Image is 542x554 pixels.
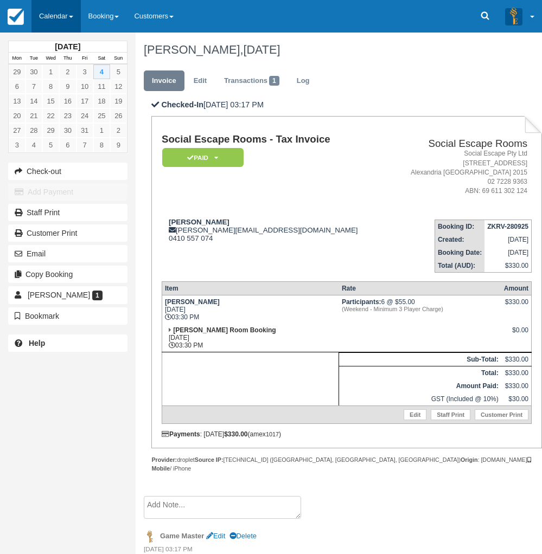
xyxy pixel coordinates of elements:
em: Paid [162,148,244,167]
th: Total: [339,366,501,380]
td: $330.00 [501,353,532,366]
a: [PERSON_NAME] 1 [8,286,127,304]
th: Thu [59,53,76,65]
a: 19 [110,94,127,108]
a: Delete [229,532,257,540]
div: $330.00 [504,298,528,314]
a: Paid [162,147,240,168]
a: Log [289,70,318,92]
a: Invoice [144,70,184,92]
strong: Participants [342,298,381,306]
button: Copy Booking [8,266,127,283]
div: [PERSON_NAME][EMAIL_ADDRESS][DOMAIN_NAME] 0410 557 074 [162,218,387,242]
a: 30 [59,123,76,138]
a: 1 [93,123,110,138]
a: 3 [76,65,93,79]
a: 16 [59,94,76,108]
th: Amount [501,282,532,295]
strong: [PERSON_NAME] Room Booking [173,326,276,334]
th: Sub-Total: [339,353,501,366]
small: 1017 [266,431,279,437]
a: 3 [9,138,25,152]
td: [DATE] [484,246,531,259]
a: 26 [110,108,127,123]
a: 8 [93,138,110,152]
strong: Game Master [160,532,204,540]
strong: $330.00 [224,430,247,438]
a: 1 [42,65,59,79]
a: 5 [110,65,127,79]
a: 4 [93,65,110,79]
a: 2 [110,123,127,138]
td: 6 @ $55.00 [339,295,501,324]
a: 29 [9,65,25,79]
strong: Origin [461,456,477,463]
a: Edit [186,70,215,92]
button: Bookmark [8,307,127,325]
th: Booking ID: [435,220,484,234]
th: Item [162,282,339,295]
b: Help [29,339,45,347]
h2: Social Escape Rooms [392,138,527,150]
strong: [PERSON_NAME] [165,298,220,306]
a: 24 [76,108,93,123]
th: Sun [110,53,127,65]
a: Help [8,334,127,352]
a: 7 [76,138,93,152]
th: Rate [339,282,501,295]
strong: Source IP: [195,456,224,463]
a: Transactions1 [216,70,288,92]
a: 14 [25,94,42,108]
td: $330.00 [501,379,532,392]
a: 6 [59,138,76,152]
strong: [DATE] [55,42,80,51]
a: 4 [25,138,42,152]
a: 7 [25,79,42,94]
img: checkfront-main-nav-mini-logo.png [8,9,24,25]
td: $330.00 [501,366,532,380]
td: $30.00 [501,392,532,406]
a: Staff Print [8,204,127,221]
a: 23 [59,108,76,123]
a: 22 [42,108,59,123]
a: Customer Print [8,224,127,242]
h1: [PERSON_NAME], [144,43,534,56]
th: Wed [42,53,59,65]
a: 18 [93,94,110,108]
a: Edit [404,409,426,420]
a: Customer Print [475,409,528,420]
td: $330.00 [484,259,531,273]
th: Booking Date: [435,246,484,259]
th: Created: [435,233,484,246]
div: droplet [TECHNICAL_ID] ([GEOGRAPHIC_DATA], [GEOGRAPHIC_DATA], [GEOGRAPHIC_DATA]) : [DOMAIN_NAME] ... [151,456,541,472]
a: 30 [25,65,42,79]
th: Mon [9,53,25,65]
span: [PERSON_NAME] [28,291,90,299]
strong: ZKRV-280925 [487,223,528,230]
th: Sat [93,53,110,65]
a: 12 [110,79,127,94]
b: Checked-In [161,100,203,109]
a: 31 [76,123,93,138]
a: 2 [59,65,76,79]
th: Amount Paid: [339,379,501,392]
td: [DATE] 03:30 PM [162,295,339,324]
a: 20 [9,108,25,123]
a: 8 [42,79,59,94]
strong: [PERSON_NAME] [169,218,229,226]
a: 11 [93,79,110,94]
span: 1 [269,76,279,86]
a: 9 [110,138,127,152]
a: 28 [25,123,42,138]
a: 6 [9,79,25,94]
div: $0.00 [504,326,528,343]
a: 27 [9,123,25,138]
strong: Mobile [151,456,531,471]
td: GST (Included @ 10%) [339,392,501,406]
div: : [DATE] (amex ) [162,430,532,438]
img: A3 [505,8,522,25]
strong: Provider: [151,456,177,463]
a: 13 [9,94,25,108]
strong: Payments [162,430,200,438]
a: 15 [42,94,59,108]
